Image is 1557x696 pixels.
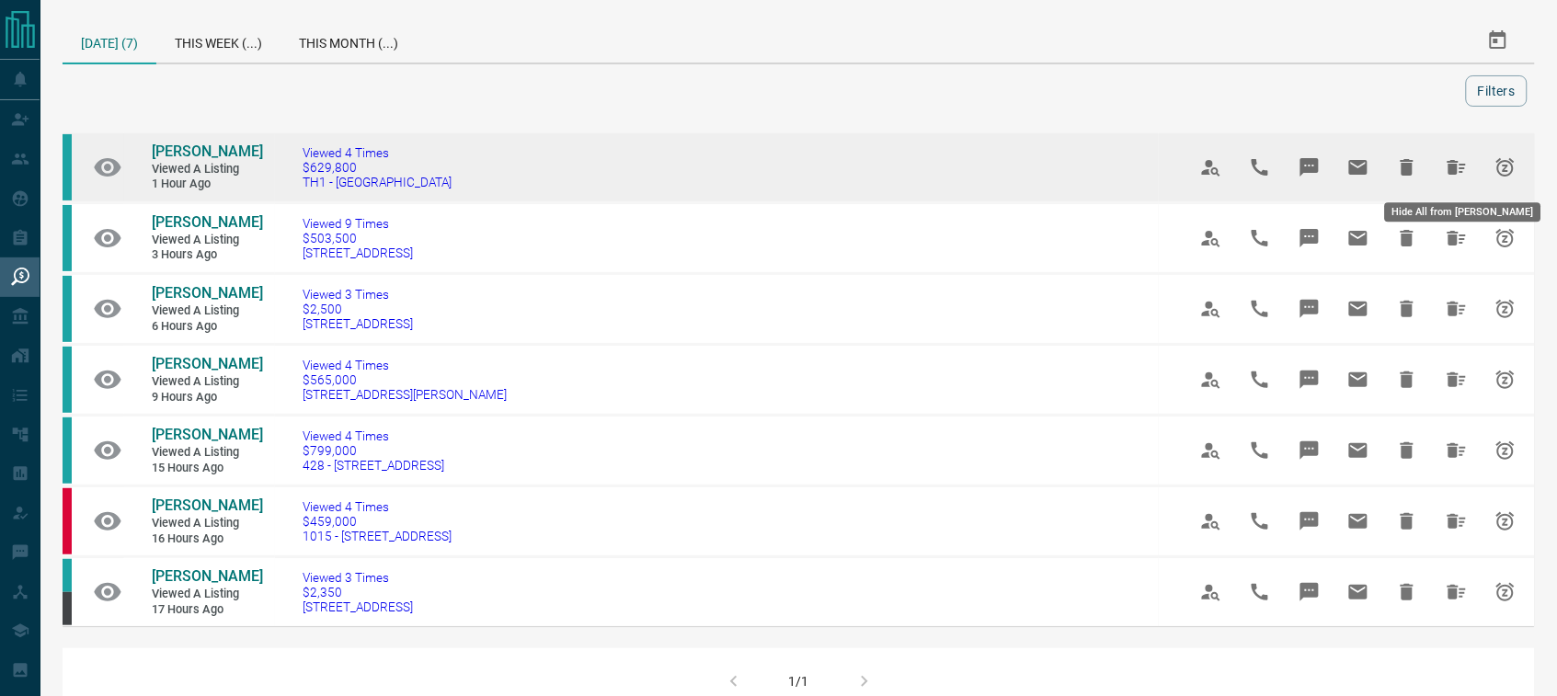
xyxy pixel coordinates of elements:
a: Viewed 3 Times$2,500[STREET_ADDRESS] [303,287,413,331]
span: Viewed a Listing [152,587,262,602]
div: condos.ca [63,134,72,200]
span: 6 hours ago [152,319,262,335]
a: [PERSON_NAME] [152,355,262,374]
span: Viewed 3 Times [303,570,413,585]
span: Hide [1385,570,1429,614]
span: Message [1288,287,1332,331]
span: Email [1336,499,1380,543]
span: Call [1238,358,1282,402]
a: Viewed 4 Times$799,000428 - [STREET_ADDRESS] [303,428,444,473]
span: Snooze [1483,287,1528,331]
span: Viewed a Listing [152,516,262,531]
span: Email [1336,428,1380,473]
div: condos.ca [63,417,72,484]
span: Snooze [1483,145,1528,189]
span: Hide All from Alex Hess [1435,216,1479,260]
span: Snooze [1483,428,1528,473]
span: Message [1288,358,1332,402]
span: Snooze [1483,499,1528,543]
span: Snooze [1483,216,1528,260]
span: Hide [1385,287,1429,331]
a: [PERSON_NAME] [152,143,262,162]
div: condos.ca [63,559,72,592]
span: [STREET_ADDRESS] [303,599,413,614]
span: Viewed a Listing [152,233,262,248]
div: [DATE] (7) [63,18,156,64]
span: View Profile [1189,428,1233,473]
span: $2,350 [303,585,413,599]
span: 16 hours ago [152,531,262,547]
span: Hide [1385,499,1429,543]
span: View Profile [1189,287,1233,331]
span: 15 hours ago [152,461,262,476]
span: Email [1336,287,1380,331]
span: Email [1336,145,1380,189]
span: View Profile [1189,145,1233,189]
div: condos.ca [63,205,72,271]
span: Viewed 4 Times [303,145,452,160]
span: Message [1288,428,1332,473]
span: Viewed 3 Times [303,287,413,302]
div: condos.ca [63,347,72,413]
span: $629,800 [303,160,452,175]
a: Viewed 4 Times$629,800TH1 - [GEOGRAPHIC_DATA] [303,145,452,189]
span: Hide [1385,358,1429,402]
a: [PERSON_NAME] [152,213,262,233]
span: [PERSON_NAME] [152,143,263,160]
div: condos.ca [63,276,72,342]
span: Hide [1385,428,1429,473]
span: 1015 - [STREET_ADDRESS] [303,529,452,543]
span: Hide [1385,145,1429,189]
span: [STREET_ADDRESS] [303,245,413,260]
span: Snooze [1483,570,1528,614]
span: Message [1288,216,1332,260]
span: Viewed a Listing [152,303,262,319]
span: [PERSON_NAME] [152,426,263,443]
span: View Profile [1189,216,1233,260]
span: Call [1238,570,1282,614]
span: 3 hours ago [152,247,262,263]
a: Viewed 4 Times$565,000[STREET_ADDRESS][PERSON_NAME] [303,358,507,402]
span: Call [1238,216,1282,260]
button: Select Date Range [1476,18,1520,63]
span: Viewed 4 Times [303,499,452,514]
span: View Profile [1189,499,1233,543]
span: 9 hours ago [152,390,262,405]
a: Viewed 9 Times$503,500[STREET_ADDRESS] [303,216,413,260]
a: [PERSON_NAME] [152,426,262,445]
span: Hide All from Lindsay Greene [1435,145,1479,189]
span: Viewed 9 Times [303,216,413,231]
span: [STREET_ADDRESS][PERSON_NAME] [303,387,507,402]
span: Viewed a Listing [152,374,262,390]
span: Viewed 4 Times [303,428,444,443]
span: Call [1238,287,1282,331]
a: Viewed 3 Times$2,350[STREET_ADDRESS] [303,570,413,614]
a: [PERSON_NAME] [152,284,262,303]
span: Viewed 4 Times [303,358,507,372]
span: 1 hour ago [152,177,262,192]
a: Viewed 4 Times$459,0001015 - [STREET_ADDRESS] [303,499,452,543]
span: $565,000 [303,372,507,387]
span: Email [1336,358,1380,402]
span: [PERSON_NAME] [152,284,263,302]
span: TH1 - [GEOGRAPHIC_DATA] [303,175,452,189]
span: Email [1336,216,1380,260]
span: Call [1238,428,1282,473]
div: This Month (...) [280,18,417,63]
span: $799,000 [303,443,444,458]
span: [PERSON_NAME] [152,567,263,585]
span: View Profile [1189,570,1233,614]
span: Hide All from Rita Dean [1435,287,1479,331]
span: Viewed a Listing [152,162,262,177]
span: [PERSON_NAME] [152,213,263,231]
span: Call [1238,499,1282,543]
span: Hide [1385,216,1429,260]
span: Snooze [1483,358,1528,402]
span: View Profile [1189,358,1233,402]
span: Email [1336,570,1380,614]
div: property.ca [63,488,72,554]
span: Message [1288,145,1332,189]
span: $2,500 [303,302,413,316]
span: 428 - [STREET_ADDRESS] [303,458,444,473]
span: 17 hours ago [152,602,262,618]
